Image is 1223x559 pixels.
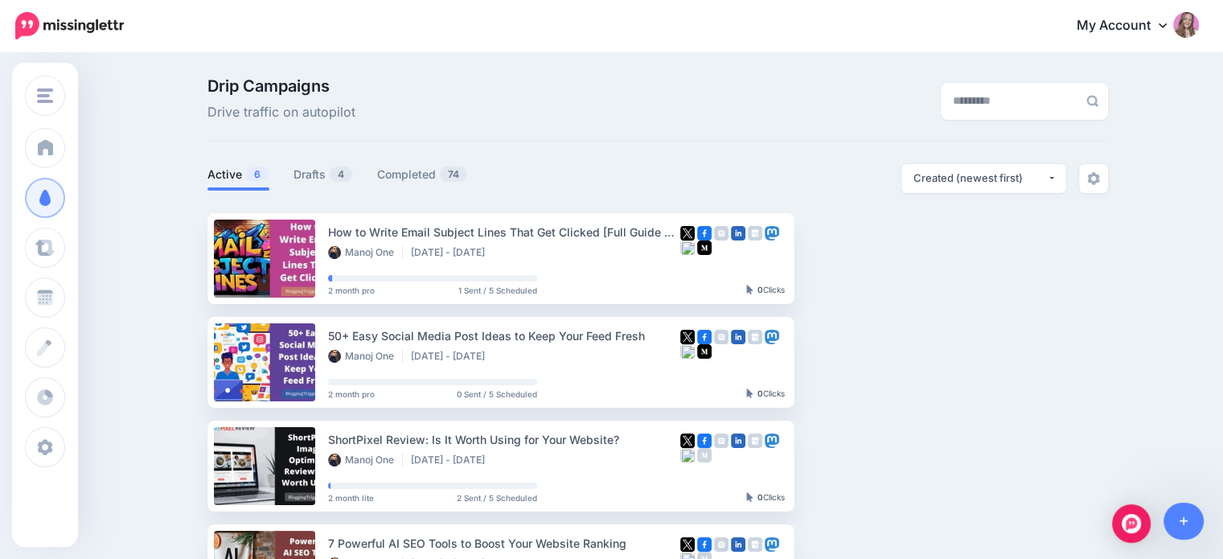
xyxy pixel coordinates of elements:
img: linkedin-square.png [731,226,745,240]
span: 4 [330,166,352,182]
img: medium-grey-square.png [697,448,712,462]
img: instagram-grey-square.png [714,330,728,344]
div: 50+ Easy Social Media Post Ideas to Keep Your Feed Fresh [328,327,680,345]
img: menu.png [37,88,53,103]
span: 1 Sent / 5 Scheduled [458,286,537,294]
a: Drafts4 [293,165,353,184]
img: Missinglettr [15,12,124,39]
a: Completed74 [377,165,468,184]
span: 2 month lite [328,494,374,502]
li: [DATE] - [DATE] [411,454,493,467]
img: mastodon-square.png [765,434,779,448]
img: instagram-grey-square.png [714,434,728,448]
img: pointer-grey-darker.png [746,492,753,502]
span: 6 [246,166,269,182]
div: ShortPixel Review: Is It Worth Using for Your Website? [328,430,680,449]
img: facebook-square.png [697,537,712,552]
img: twitter-square.png [680,537,695,552]
a: Active6 [207,165,269,184]
li: [DATE] - [DATE] [411,246,493,259]
img: linkedin-square.png [731,330,745,344]
div: Clicks [746,389,785,399]
img: search-grey-6.png [1086,95,1098,107]
img: twitter-square.png [680,434,695,448]
img: bluesky-square.png [680,240,695,255]
b: 0 [757,388,763,398]
div: Clicks [746,493,785,503]
img: facebook-square.png [697,330,712,344]
img: medium-square.png [697,344,712,359]
img: pointer-grey-darker.png [746,285,753,294]
img: google_business-grey-square.png [748,226,762,240]
li: Manoj One [328,246,403,259]
b: 0 [757,285,763,294]
div: How to Write Email Subject Lines That Get Clicked [Full Guide + Examples] [328,223,680,241]
li: [DATE] - [DATE] [411,350,493,363]
img: twitter-square.png [680,226,695,240]
img: bluesky-square.png [680,344,695,359]
img: facebook-square.png [697,434,712,448]
div: Created (newest first) [913,171,1047,186]
img: mastodon-square.png [765,226,779,240]
span: 2 month pro [328,390,375,398]
div: 7 Powerful AI SEO Tools to Boost Your Website Ranking [328,534,680,553]
span: Drive traffic on autopilot [207,102,355,123]
img: instagram-grey-square.png [714,537,728,552]
img: google_business-grey-square.png [748,330,762,344]
li: Manoj One [328,454,403,467]
img: linkedin-square.png [731,537,745,552]
img: settings-grey.png [1087,172,1100,185]
span: 74 [440,166,467,182]
img: google_business-grey-square.png [748,434,762,448]
span: 2 Sent / 5 Scheduled [457,494,537,502]
div: Open Intercom Messenger [1112,504,1151,543]
img: facebook-square.png [697,226,712,240]
img: google_business-grey-square.png [748,537,762,552]
span: 2 month pro [328,286,375,294]
img: medium-square.png [697,240,712,255]
div: Clicks [746,286,785,295]
img: mastodon-square.png [765,330,779,344]
a: My Account [1061,6,1199,46]
span: Drip Campaigns [207,78,355,94]
li: Manoj One [328,350,403,363]
img: instagram-grey-square.png [714,226,728,240]
img: linkedin-square.png [731,434,745,448]
b: 0 [757,492,763,502]
img: pointer-grey-darker.png [746,388,753,398]
img: bluesky-square.png [680,448,695,462]
img: twitter-square.png [680,330,695,344]
img: mastodon-square.png [765,537,779,552]
span: 0 Sent / 5 Scheduled [457,390,537,398]
button: Created (newest first) [901,164,1066,193]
